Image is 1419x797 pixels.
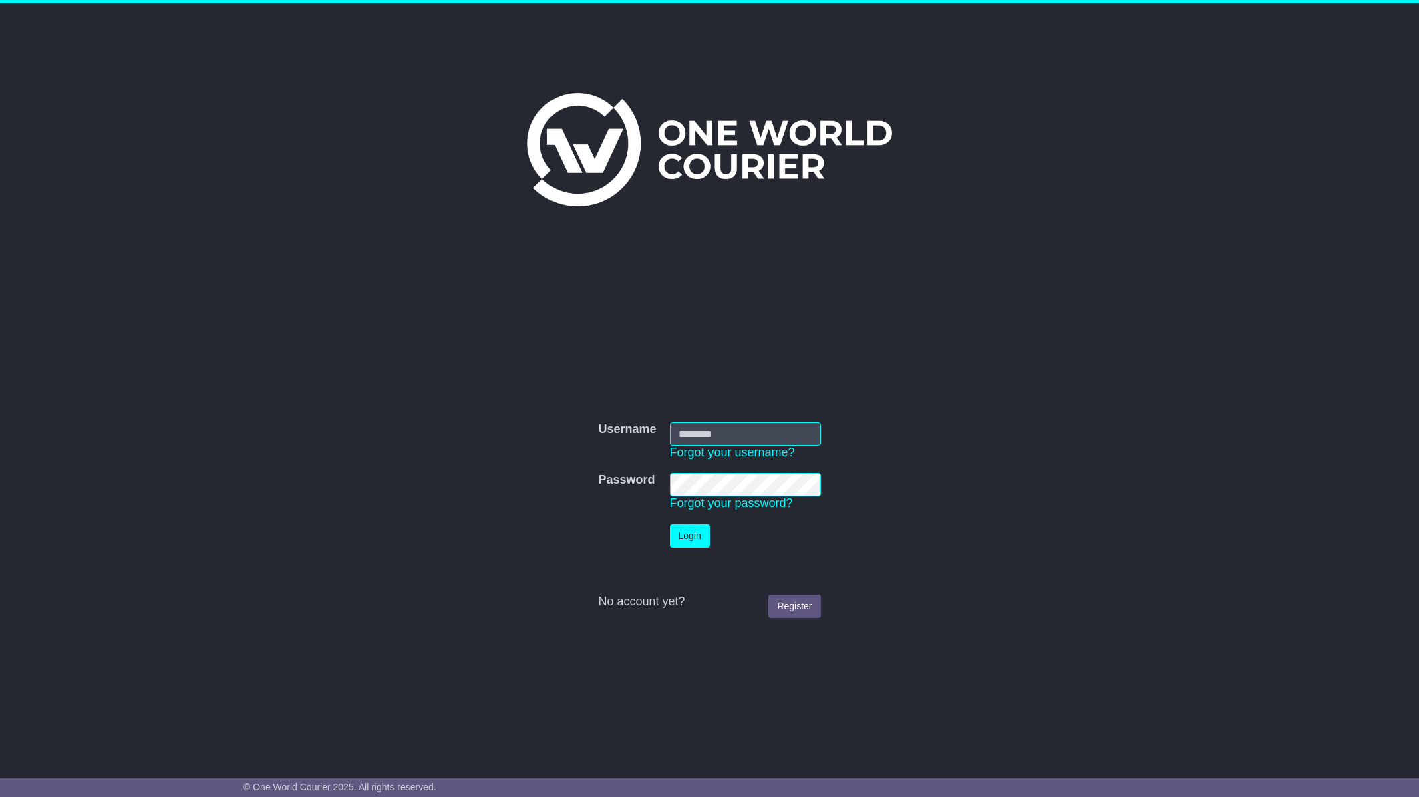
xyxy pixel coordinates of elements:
[527,93,892,206] img: One World
[598,473,655,488] label: Password
[670,524,710,548] button: Login
[598,422,656,437] label: Username
[768,595,820,618] a: Register
[598,595,820,609] div: No account yet?
[243,782,436,792] span: © One World Courier 2025. All rights reserved.
[670,496,793,510] a: Forgot your password?
[670,446,795,459] a: Forgot your username?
